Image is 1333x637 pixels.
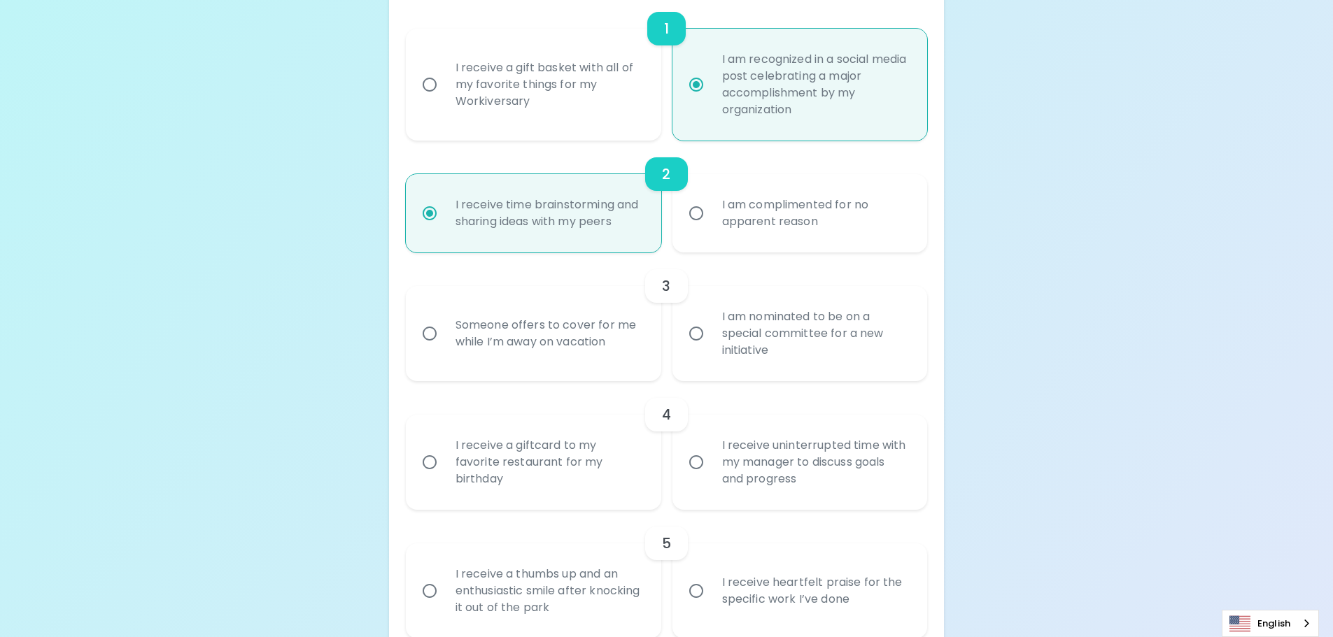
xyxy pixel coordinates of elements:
a: English [1222,610,1318,636]
h6: 4 [662,403,671,426]
h6: 2 [662,163,670,185]
div: choice-group-check [406,252,928,381]
div: I am recognized in a social media post celebrating a major accomplishment by my organization [711,34,920,135]
div: I am complimented for no apparent reason [711,180,920,247]
div: I receive a giftcard to my favorite restaurant for my birthday [444,420,654,504]
div: I receive heartfelt praise for the specific work I’ve done [711,557,920,624]
h6: 3 [662,275,670,297]
div: I am nominated to be on a special committee for a new initiative [711,292,920,375]
div: choice-group-check [406,381,928,510]
h6: 5 [662,532,671,554]
div: Language [1222,610,1319,637]
div: I receive a thumbs up and an enthusiastic smile after knocking it out of the park [444,549,654,633]
div: I receive a gift basket with all of my favorite things for my Workiversary [444,43,654,127]
div: I receive time brainstorming and sharing ideas with my peers [444,180,654,247]
h6: 1 [664,17,669,40]
div: choice-group-check [406,141,928,252]
aside: Language selected: English [1222,610,1319,637]
div: Someone offers to cover for me while I’m away on vacation [444,300,654,367]
div: I receive uninterrupted time with my manager to discuss goals and progress [711,420,920,504]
